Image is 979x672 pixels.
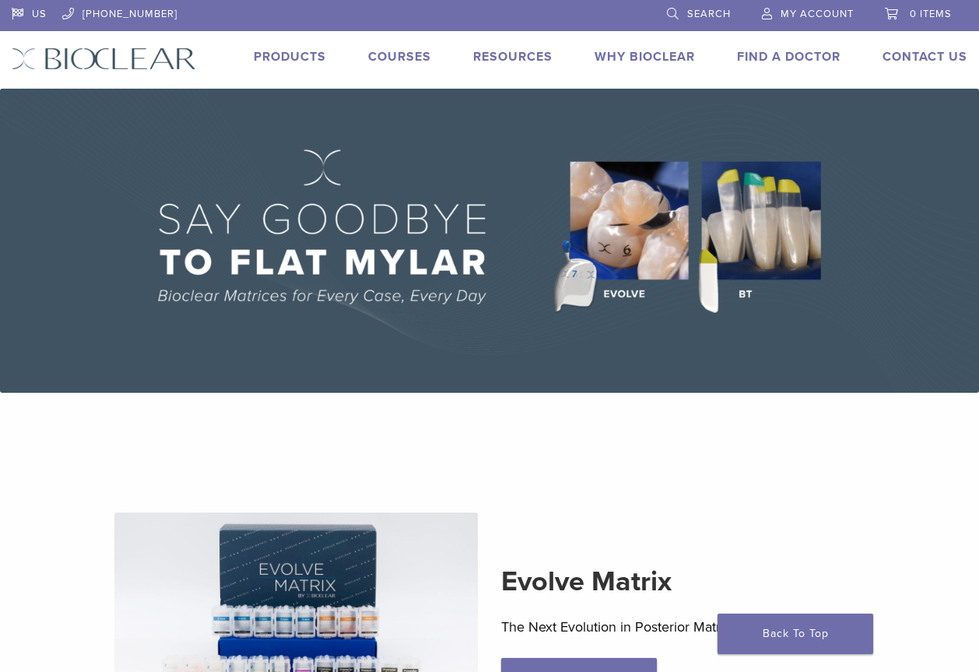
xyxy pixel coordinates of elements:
span: My Account [781,8,854,20]
p: The Next Evolution in Posterior Matrices [501,615,865,639]
span: 0 items [910,8,952,20]
span: Search [687,8,731,20]
h2: Evolve Matrix [501,563,865,600]
a: Back To Top [718,614,873,654]
a: Why Bioclear [595,49,695,65]
a: Resources [473,49,553,65]
a: Find A Doctor [737,49,840,65]
a: Products [254,49,326,65]
a: Contact Us [883,49,967,65]
a: Courses [368,49,431,65]
img: Bioclear [12,47,196,70]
